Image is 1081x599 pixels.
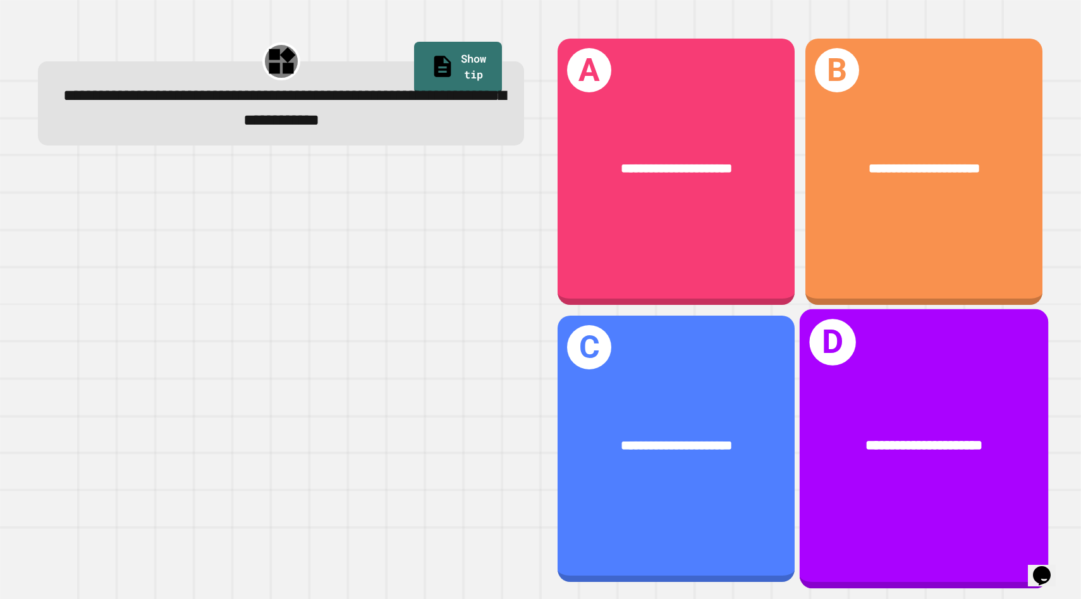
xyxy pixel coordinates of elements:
[414,42,503,94] a: Show tip
[1028,548,1068,586] iframe: chat widget
[567,325,611,369] h1: C
[815,48,859,92] h1: B
[567,48,611,92] h1: A
[809,319,856,366] h1: D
